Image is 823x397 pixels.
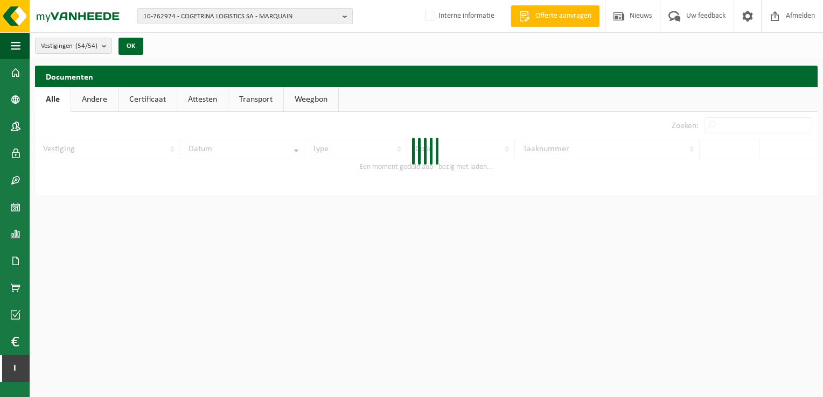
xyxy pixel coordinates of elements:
[423,8,494,24] label: Interne informatie
[118,87,177,112] a: Certificaat
[35,87,71,112] a: Alle
[118,38,143,55] button: OK
[177,87,228,112] a: Attesten
[35,38,112,54] button: Vestigingen(54/54)
[71,87,118,112] a: Andere
[533,11,594,22] span: Offerte aanvragen
[35,66,818,87] h2: Documenten
[41,38,97,54] span: Vestigingen
[143,9,338,25] span: 10-762974 - COGETRINA LOGISTICS SA - MARQUAIN
[284,87,338,112] a: Weegbon
[11,355,19,382] span: I
[228,87,283,112] a: Transport
[137,8,353,24] button: 10-762974 - COGETRINA LOGISTICS SA - MARQUAIN
[511,5,599,27] a: Offerte aanvragen
[75,42,97,49] count: (54/54)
